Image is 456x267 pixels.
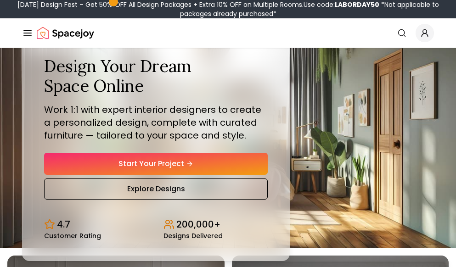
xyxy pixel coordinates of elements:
p: 200,000+ [176,218,220,231]
p: Work 1:1 with expert interior designers to create a personalized design, complete with curated fu... [44,103,268,142]
div: Design stats [44,211,268,239]
h1: Design Your Dream Space Online [44,56,268,96]
a: Start Your Project [44,153,268,175]
a: Spacejoy [37,24,94,42]
nav: Global [22,18,434,48]
p: 4.7 [57,218,70,231]
a: Explore Designs [44,178,268,200]
small: Designs Delivered [163,233,223,239]
small: Customer Rating [44,233,101,239]
img: Spacejoy Logo [37,24,94,42]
